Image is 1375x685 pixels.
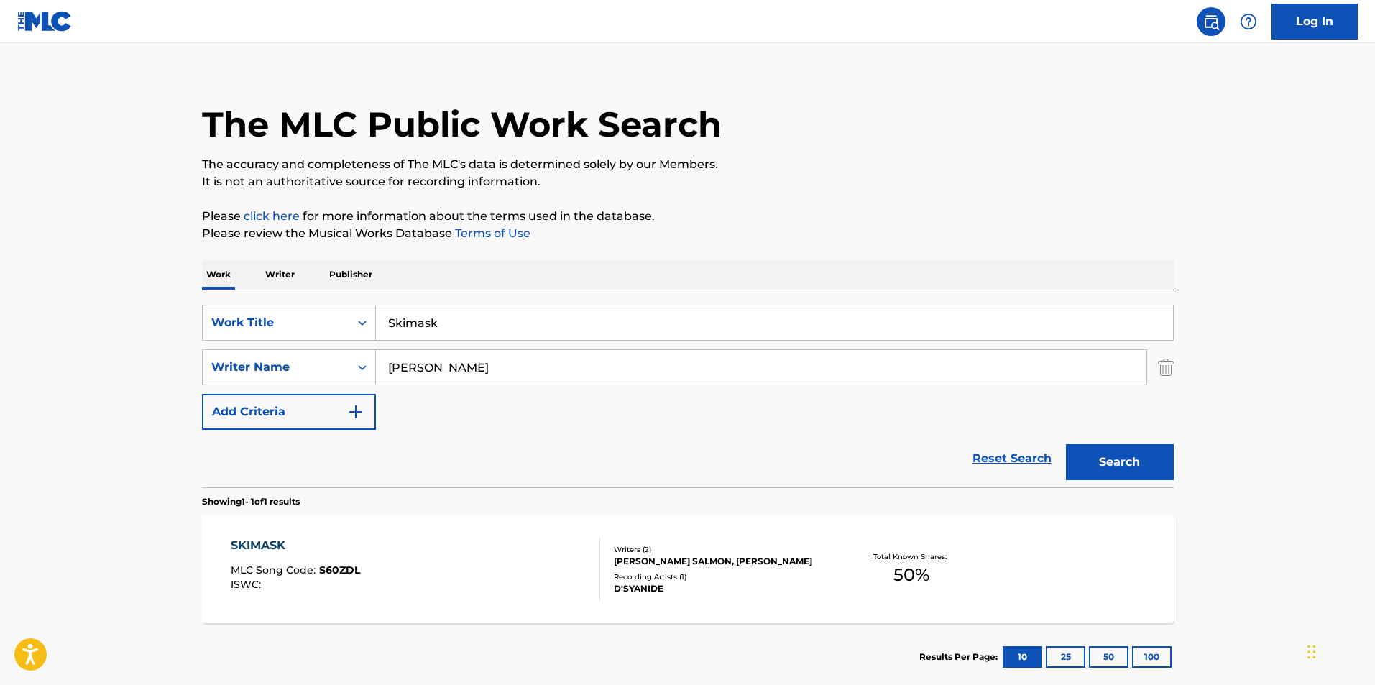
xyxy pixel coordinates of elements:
[452,226,530,240] a: Terms of Use
[231,564,319,576] span: MLC Song Code :
[244,209,300,223] a: click here
[261,259,299,290] p: Writer
[202,495,300,508] p: Showing 1 - 1 of 1 results
[1003,646,1042,668] button: 10
[211,359,341,376] div: Writer Name
[231,537,360,554] div: SKIMASK
[202,515,1174,623] a: SKIMASKMLC Song Code:S60ZDLISWC:Writers (2)[PERSON_NAME] SALMON, [PERSON_NAME]Recording Artists (...
[319,564,360,576] span: S60ZDL
[202,259,235,290] p: Work
[202,156,1174,173] p: The accuracy and completeness of The MLC's data is determined solely by our Members.
[1066,444,1174,480] button: Search
[1303,616,1375,685] iframe: Chat Widget
[202,225,1174,242] p: Please review the Musical Works Database
[1307,630,1316,673] div: Drag
[614,582,831,595] div: D'SYANIDE
[873,551,950,562] p: Total Known Shares:
[202,208,1174,225] p: Please for more information about the terms used in the database.
[202,305,1174,487] form: Search Form
[1046,646,1085,668] button: 25
[1240,13,1257,30] img: help
[325,259,377,290] p: Publisher
[1158,349,1174,385] img: Delete Criterion
[1197,7,1225,36] a: Public Search
[919,650,1001,663] p: Results Per Page:
[231,578,265,591] span: ISWC :
[1089,646,1128,668] button: 50
[614,571,831,582] div: Recording Artists ( 1 )
[893,562,929,588] span: 50 %
[614,555,831,568] div: [PERSON_NAME] SALMON, [PERSON_NAME]
[202,103,722,146] h1: The MLC Public Work Search
[965,443,1059,474] a: Reset Search
[1234,7,1263,36] div: Help
[17,11,73,32] img: MLC Logo
[1132,646,1172,668] button: 100
[614,544,831,555] div: Writers ( 2 )
[1202,13,1220,30] img: search
[202,173,1174,190] p: It is not an authoritative source for recording information.
[202,394,376,430] button: Add Criteria
[1271,4,1358,40] a: Log In
[211,314,341,331] div: Work Title
[347,403,364,420] img: 9d2ae6d4665cec9f34b9.svg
